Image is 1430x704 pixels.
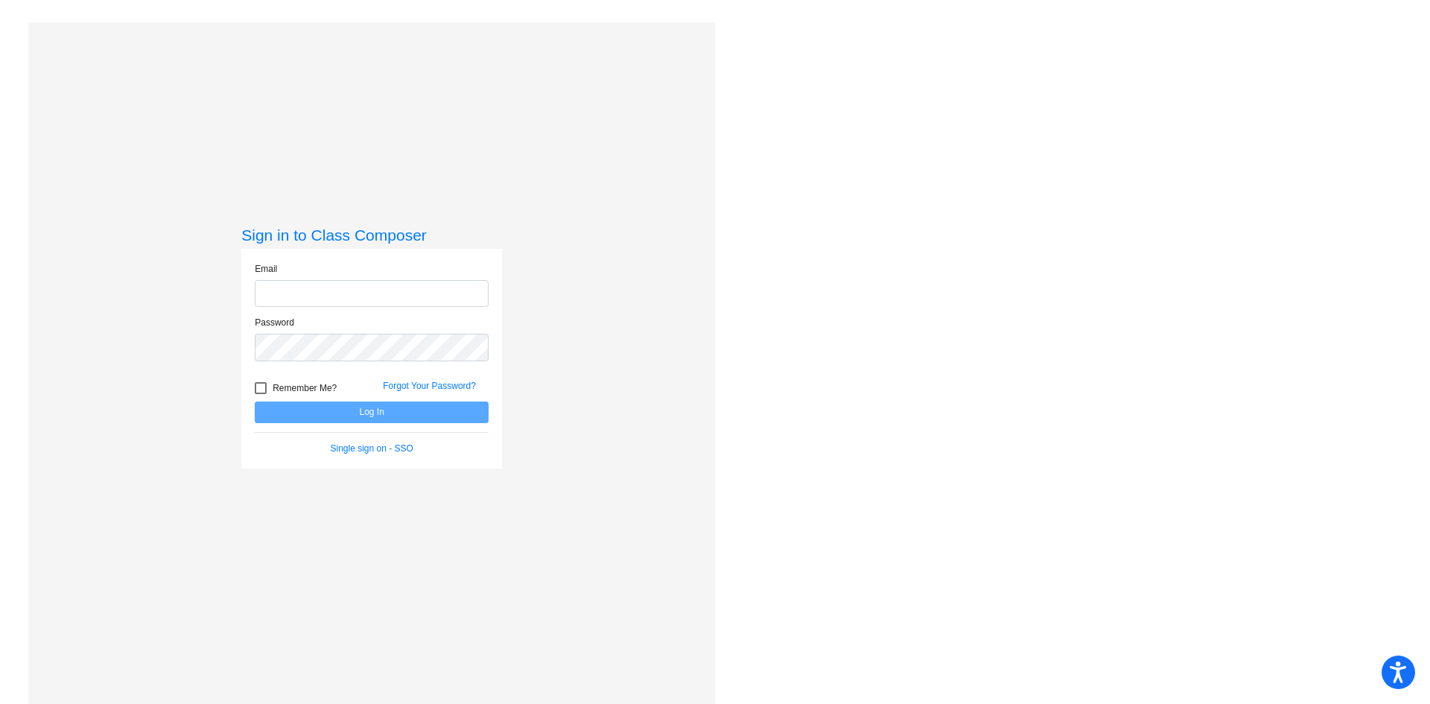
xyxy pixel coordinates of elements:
[255,316,294,329] label: Password
[241,226,502,244] h3: Sign in to Class Composer
[383,381,476,391] a: Forgot Your Password?
[331,443,413,454] a: Single sign on - SSO
[255,402,489,423] button: Log In
[255,262,277,276] label: Email
[273,379,337,397] span: Remember Me?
